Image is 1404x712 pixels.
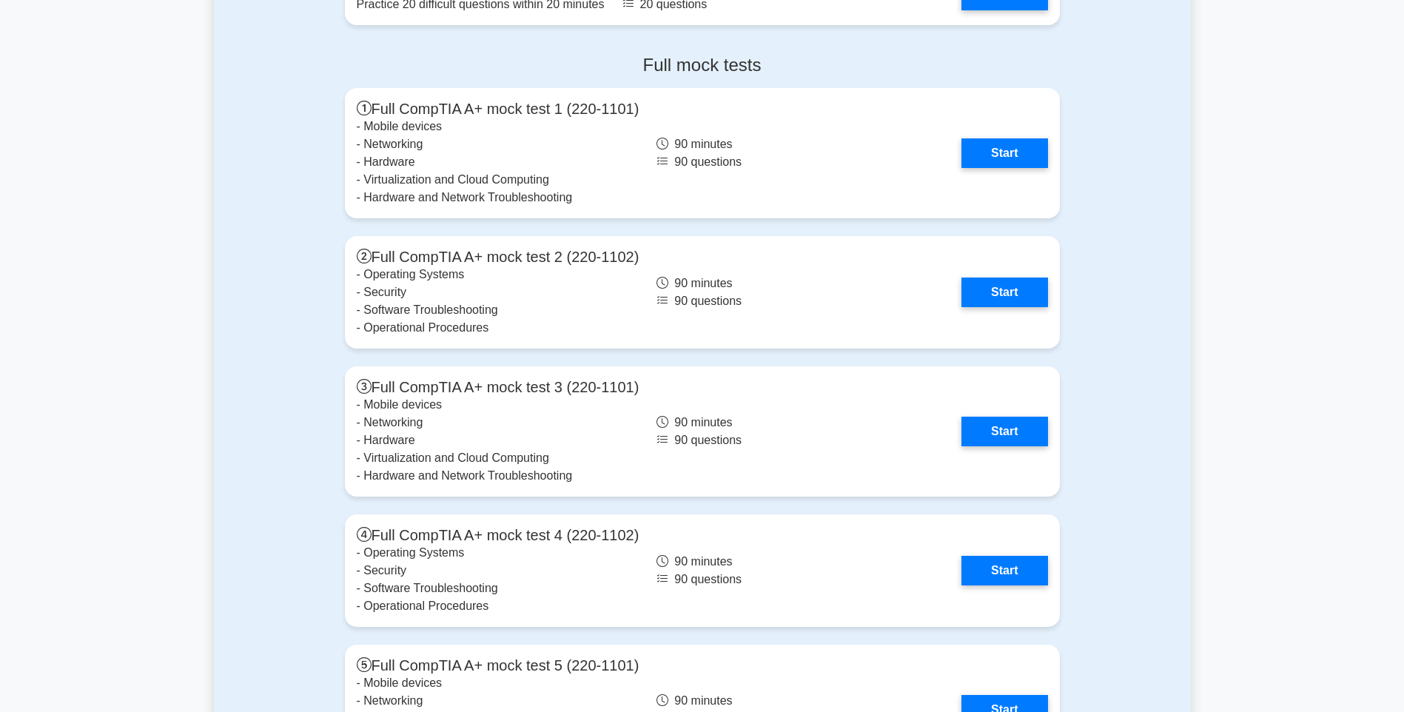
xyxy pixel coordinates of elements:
[961,556,1047,585] a: Start
[345,55,1060,76] h4: Full mock tests
[961,278,1047,307] a: Start
[961,138,1047,168] a: Start
[961,417,1047,446] a: Start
